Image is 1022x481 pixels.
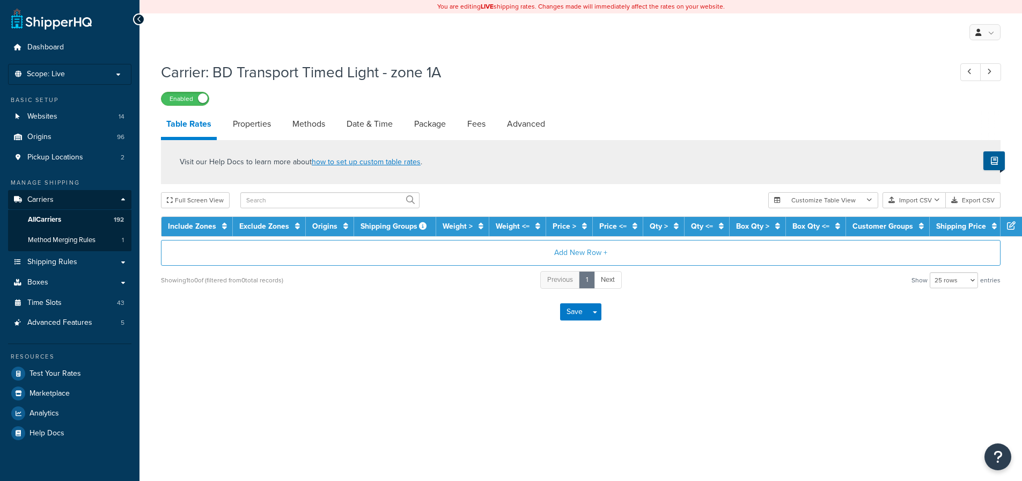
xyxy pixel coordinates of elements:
[8,384,131,403] a: Marketplace
[462,111,491,137] a: Fees
[792,221,829,232] a: Box Qty <=
[312,156,421,167] a: how to set up custom table rates
[8,107,131,127] a: Websites14
[27,258,77,267] span: Shipping Rules
[30,409,59,418] span: Analytics
[8,127,131,147] a: Origins96
[481,2,494,11] b: LIVE
[8,252,131,272] a: Shipping Rules
[601,274,615,285] span: Next
[594,271,622,289] a: Next
[27,112,57,121] span: Websites
[443,221,473,232] a: Weight >
[8,230,131,250] a: Method Merging Rules1
[579,271,595,289] a: 1
[114,215,124,224] span: 192
[980,63,1001,81] a: Next Record
[883,192,946,208] button: Import CSV
[8,190,131,251] li: Carriers
[28,236,95,245] span: Method Merging Rules
[27,298,62,308] span: Time Slots
[983,151,1005,170] button: Show Help Docs
[161,240,1001,266] button: Add New Row +
[28,215,61,224] span: All Carriers
[161,192,230,208] button: Full Screen View
[121,153,124,162] span: 2
[8,96,131,105] div: Basic Setup
[560,303,589,320] button: Save
[8,127,131,147] li: Origins
[8,210,131,230] a: AllCarriers192
[8,404,131,423] a: Analytics
[27,70,65,79] span: Scope: Live
[27,43,64,52] span: Dashboard
[936,221,986,232] a: Shipping Price
[409,111,451,137] a: Package
[180,156,422,168] p: Visit our Help Docs to learn more about .
[553,221,576,232] a: Price >
[287,111,330,137] a: Methods
[960,63,981,81] a: Previous Record
[121,318,124,327] span: 5
[8,293,131,313] a: Time Slots43
[27,318,92,327] span: Advanced Features
[8,230,131,250] li: Method Merging Rules
[8,38,131,57] a: Dashboard
[239,221,289,232] a: Exclude Zones
[496,221,530,232] a: Weight <=
[768,192,878,208] button: Customize Table View
[8,107,131,127] li: Websites
[354,217,436,236] th: Shipping Groups
[117,298,124,308] span: 43
[691,221,713,232] a: Qty <=
[8,148,131,167] li: Pickup Locations
[599,221,627,232] a: Price <=
[161,273,283,288] div: Showing 1 to 0 of (filtered from 0 total records)
[8,364,131,383] a: Test Your Rates
[161,92,209,105] label: Enabled
[227,111,276,137] a: Properties
[8,313,131,333] li: Advanced Features
[8,273,131,293] a: Boxes
[8,190,131,210] a: Carriers
[852,221,913,232] a: Customer Groups
[27,153,83,162] span: Pickup Locations
[8,424,131,443] a: Help Docs
[27,278,48,287] span: Boxes
[168,221,216,232] a: Include Zones
[312,221,337,232] a: Origins
[650,221,668,232] a: Qty >
[30,389,70,398] span: Marketplace
[547,274,573,285] span: Previous
[27,133,52,142] span: Origins
[119,112,124,121] span: 14
[122,236,124,245] span: 1
[117,133,124,142] span: 96
[161,62,940,83] h1: Carrier: BD Transport Timed Light - zone 1A
[27,195,54,205] span: Carriers
[30,369,81,378] span: Test Your Rates
[540,271,580,289] a: Previous
[911,273,928,288] span: Show
[341,111,398,137] a: Date & Time
[161,111,217,140] a: Table Rates
[8,313,131,333] a: Advanced Features5
[980,273,1001,288] span: entries
[8,178,131,187] div: Manage Shipping
[946,192,1001,208] button: Export CSV
[984,443,1011,470] button: Open Resource Center
[502,111,550,137] a: Advanced
[240,192,420,208] input: Search
[736,221,769,232] a: Box Qty >
[30,429,64,438] span: Help Docs
[8,293,131,313] li: Time Slots
[8,148,131,167] a: Pickup Locations2
[8,352,131,361] div: Resources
